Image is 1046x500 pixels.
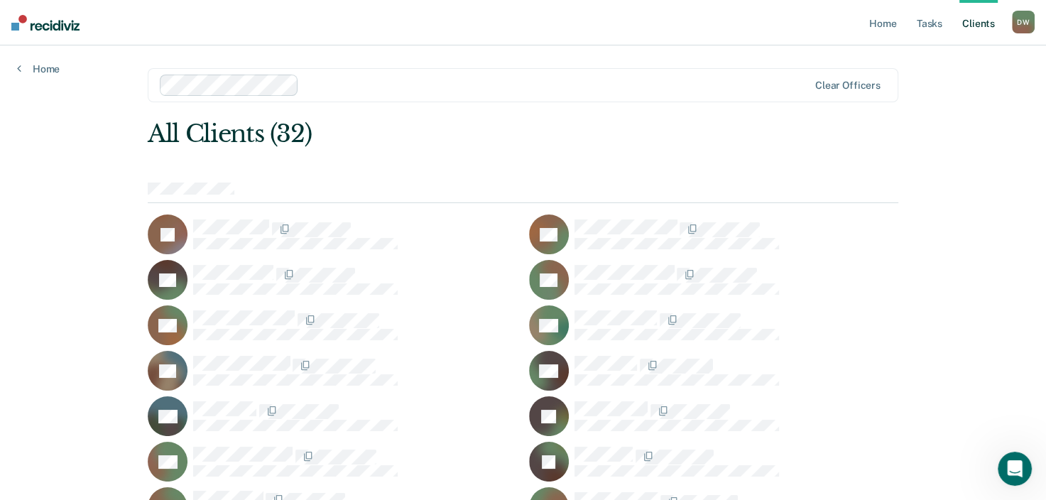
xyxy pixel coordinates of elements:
[148,119,748,148] div: All Clients (32)
[998,452,1032,486] iframe: Intercom live chat
[1012,11,1035,33] button: DW
[11,15,80,31] img: Recidiviz
[815,80,881,92] div: Clear officers
[17,62,60,75] a: Home
[1012,11,1035,33] div: D W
